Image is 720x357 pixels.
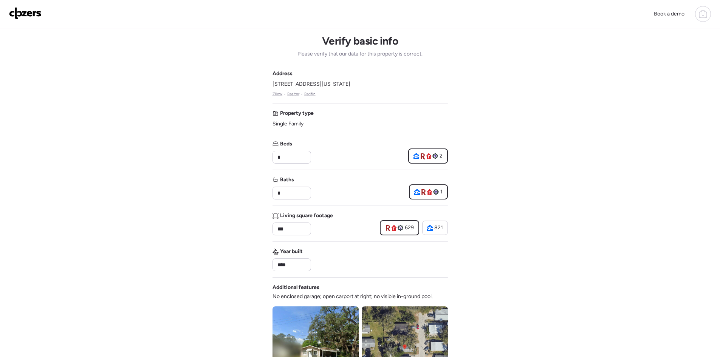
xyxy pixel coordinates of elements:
[280,248,303,255] span: Year built
[297,50,423,58] span: Please verify that our data for this property is correct.
[322,34,398,47] h1: Verify basic info
[9,7,42,19] img: Logo
[273,284,319,291] span: Additional features
[273,91,283,97] a: Zillow
[287,91,299,97] a: Realtor
[280,212,333,219] span: Living square footage
[273,293,433,300] span: No enclosed garage; open carport at right; no visible in-ground pool.
[440,152,443,160] span: 2
[280,140,292,148] span: Beds
[434,224,443,232] span: 821
[405,224,414,232] span: 629
[301,91,303,97] span: •
[284,91,286,97] span: •
[654,11,684,17] span: Book a demo
[440,188,443,196] span: 1
[280,176,294,184] span: Baths
[273,80,350,88] span: [STREET_ADDRESS][US_STATE]
[273,120,303,128] span: Single Family
[273,70,293,77] span: Address
[304,91,316,97] a: Redfin
[280,110,314,117] span: Property type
